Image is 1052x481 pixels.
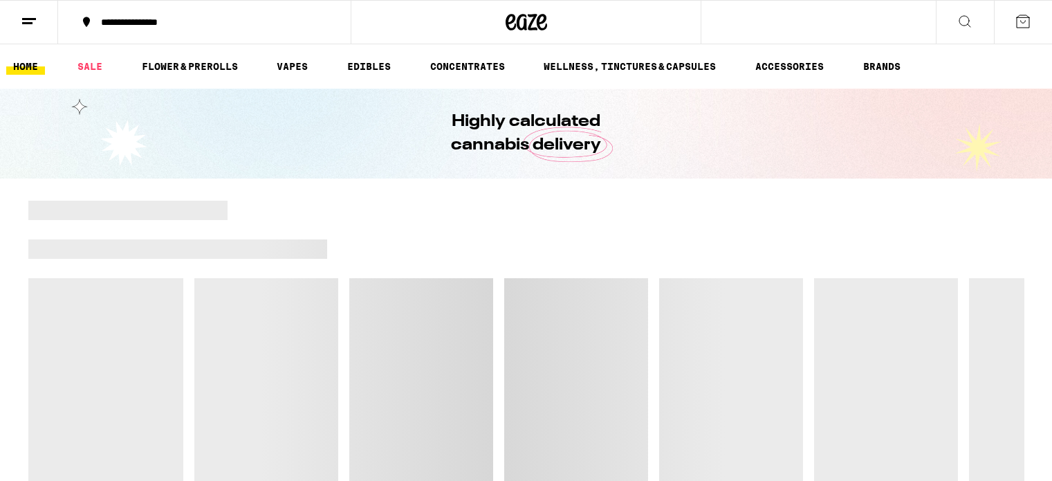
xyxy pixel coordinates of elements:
a: WELLNESS, TINCTURES & CAPSULES [537,58,723,75]
a: FLOWER & PREROLLS [135,58,245,75]
a: EDIBLES [340,58,398,75]
a: CONCENTRATES [423,58,512,75]
a: HOME [6,58,45,75]
a: ACCESSORIES [748,58,831,75]
a: SALE [71,58,109,75]
a: VAPES [270,58,315,75]
h1: Highly calculated cannabis delivery [412,110,640,157]
a: BRANDS [856,58,907,75]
